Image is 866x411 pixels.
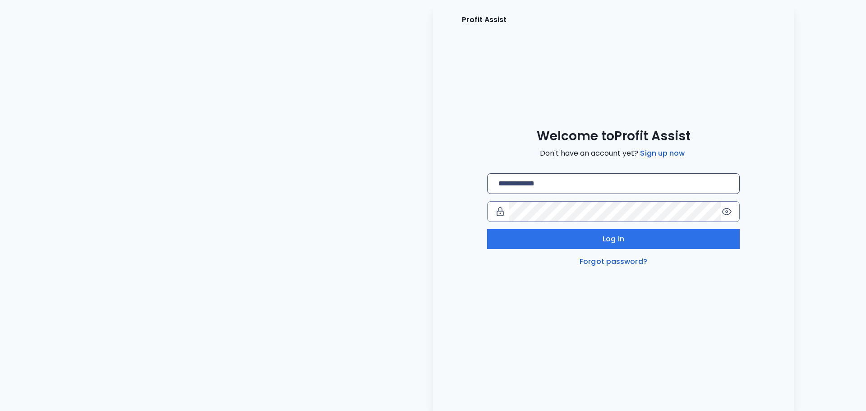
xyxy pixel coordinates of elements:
span: Don't have an account yet? [540,148,686,159]
button: Log in [487,229,740,249]
a: Sign up now [638,148,686,159]
p: Profit Assist [462,14,507,25]
span: Log in [603,234,624,245]
img: SpotOn Logo [447,14,456,25]
img: email [495,180,503,187]
span: Welcome to Profit Assist [537,128,691,144]
a: Forgot password? [578,256,649,267]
